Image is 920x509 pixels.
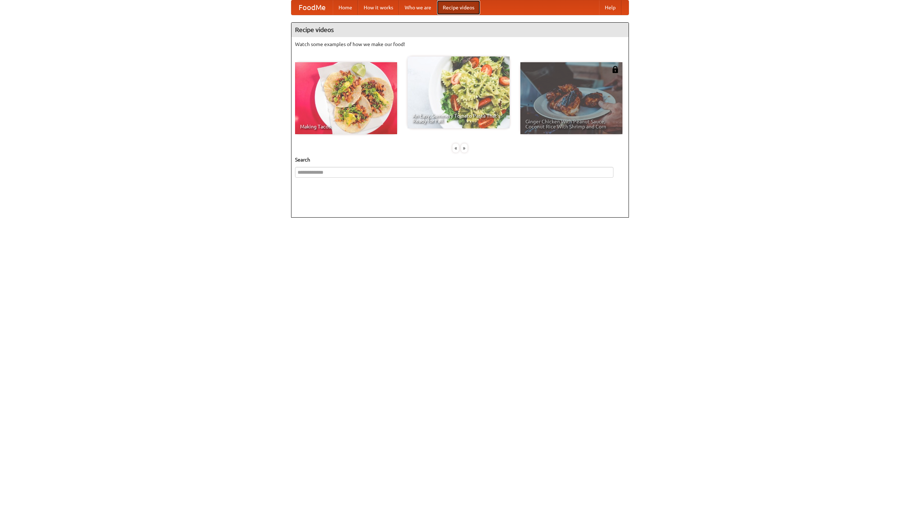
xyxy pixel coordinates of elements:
div: » [461,144,468,153]
div: « [452,144,459,153]
span: An Easy, Summery Tomato Pasta That's Ready for Fall [413,113,505,123]
a: Making Tacos [295,62,397,134]
a: How it works [358,0,399,15]
a: Home [333,0,358,15]
a: Help [599,0,621,15]
h5: Search [295,156,625,163]
a: FoodMe [291,0,333,15]
a: Who we are [399,0,437,15]
img: 483408.png [612,66,619,73]
h4: Recipe videos [291,23,629,37]
a: An Easy, Summery Tomato Pasta That's Ready for Fall [408,56,510,128]
p: Watch some examples of how we make our food! [295,41,625,48]
span: Making Tacos [300,124,392,129]
a: Recipe videos [437,0,480,15]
